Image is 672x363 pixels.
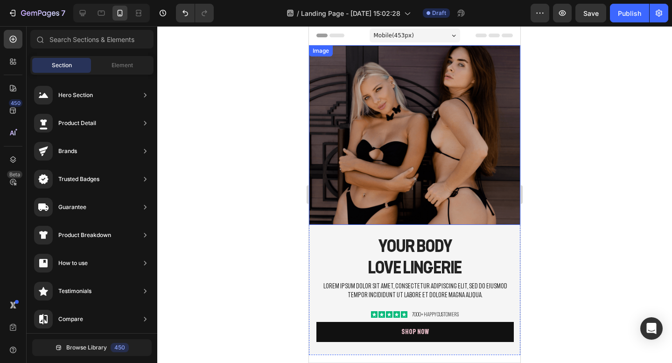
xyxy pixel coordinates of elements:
[176,4,214,22] div: Undo/Redo
[58,230,111,240] div: Product Breakdown
[9,99,22,107] div: 450
[66,343,107,352] span: Browse Library
[32,339,152,356] button: Browse Library450
[640,317,663,340] div: Open Intercom Messenger
[58,202,86,212] div: Guarantee
[112,61,133,70] span: Element
[575,4,606,22] button: Save
[111,343,129,352] div: 450
[7,171,22,178] div: Beta
[52,61,72,70] span: Section
[432,9,446,17] span: Draft
[4,4,70,22] button: 7
[301,8,400,18] span: Landing Page - [DATE] 15:02:28
[58,147,77,156] div: Brands
[58,314,83,324] div: Compare
[58,258,88,268] div: How to use
[297,8,299,18] span: /
[610,4,649,22] button: Publish
[58,119,96,128] div: Product Detail
[58,286,91,296] div: Testimonials
[58,175,99,184] div: Trusted Badges
[583,9,599,17] span: Save
[61,7,65,19] p: 7
[309,26,520,363] iframe: Design area
[58,91,93,100] div: Hero Section
[30,30,154,49] input: Search Sections & Elements
[618,8,641,18] div: Publish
